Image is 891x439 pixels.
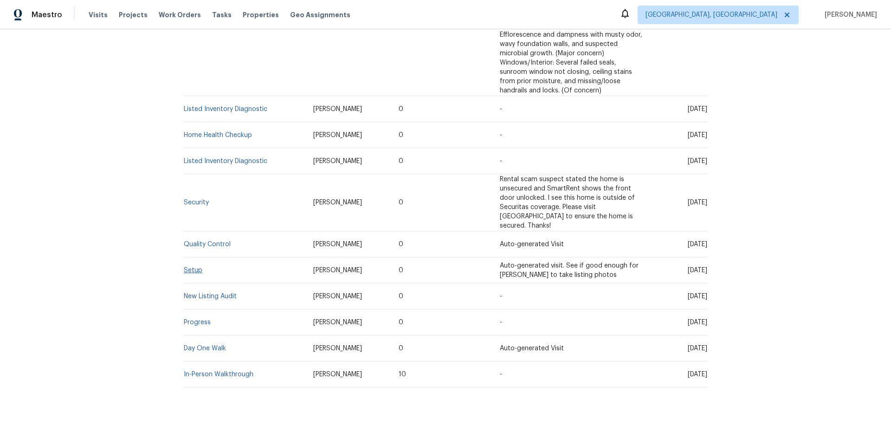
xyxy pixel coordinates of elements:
[688,199,707,206] span: [DATE]
[313,267,362,274] span: [PERSON_NAME]
[500,319,502,326] span: -
[184,106,267,112] a: Listed Inventory Diagnostic
[646,10,777,20] span: [GEOGRAPHIC_DATA], [GEOGRAPHIC_DATA]
[399,132,403,138] span: 0
[119,10,148,20] span: Projects
[313,158,362,164] span: [PERSON_NAME]
[500,106,502,112] span: -
[212,12,232,18] span: Tasks
[184,158,267,164] a: Listed Inventory Diagnostic
[290,10,350,20] span: Geo Assignments
[313,106,362,112] span: [PERSON_NAME]
[399,199,403,206] span: 0
[243,10,279,20] span: Properties
[821,10,877,20] span: [PERSON_NAME]
[313,371,362,378] span: [PERSON_NAME]
[399,371,406,378] span: 10
[688,132,707,138] span: [DATE]
[500,132,502,138] span: -
[688,345,707,352] span: [DATE]
[32,10,62,20] span: Maestro
[184,241,231,248] a: Quality Control
[313,241,362,248] span: [PERSON_NAME]
[184,371,253,378] a: In-Person Walkthrough
[399,106,403,112] span: 0
[500,293,502,300] span: -
[159,10,201,20] span: Work Orders
[184,267,202,274] a: Setup
[313,132,362,138] span: [PERSON_NAME]
[688,319,707,326] span: [DATE]
[688,371,707,378] span: [DATE]
[500,176,635,229] span: Rental scam suspect stated the home is unsecured and SmartRent shows the front door unlocked. I s...
[184,199,209,206] a: Security
[313,293,362,300] span: [PERSON_NAME]
[399,158,403,164] span: 0
[399,293,403,300] span: 0
[500,345,564,352] span: Auto-generated Visit
[184,132,252,138] a: Home Health Checkup
[500,262,639,278] span: Auto-generated visit. See if good enough for [PERSON_NAME] to take listing photos
[688,293,707,300] span: [DATE]
[688,106,707,112] span: [DATE]
[688,267,707,274] span: [DATE]
[500,158,502,164] span: -
[313,199,362,206] span: [PERSON_NAME]
[184,345,226,352] a: Day One Walk
[399,345,403,352] span: 0
[399,267,403,274] span: 0
[688,158,707,164] span: [DATE]
[313,319,362,326] span: [PERSON_NAME]
[399,241,403,248] span: 0
[89,10,108,20] span: Visits
[184,319,211,326] a: Progress
[500,241,564,248] span: Auto-generated Visit
[184,293,237,300] a: New Listing Audit
[688,241,707,248] span: [DATE]
[399,319,403,326] span: 0
[500,371,502,378] span: -
[313,345,362,352] span: [PERSON_NAME]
